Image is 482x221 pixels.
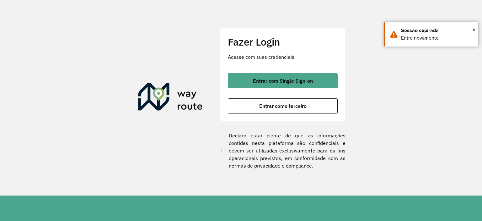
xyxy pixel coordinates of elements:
img: Roteirizador AmbevTech [138,83,203,113]
div: Sessão expirada [401,27,474,34]
h2: Fazer Login [228,36,338,48]
span: × [472,25,475,34]
span: Entrar com Single Sign-on [253,78,313,83]
p: Acesse com suas credenciais [228,53,338,61]
span: Entrar como terceiro [259,103,307,108]
button: button [228,98,338,113]
button: button [228,73,338,88]
button: Close [472,25,475,34]
label: Declaro estar ciente de que as informações contidas nesta plataforma são confidenciais e devem se... [220,132,345,169]
div: Entre novamente [401,34,474,42]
